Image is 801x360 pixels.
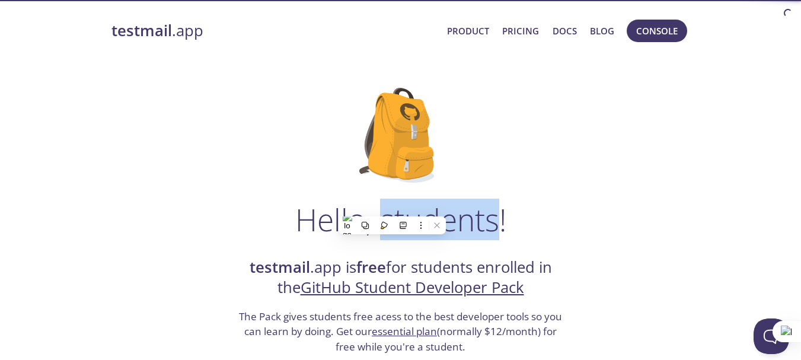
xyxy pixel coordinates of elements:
a: Docs [553,23,577,39]
a: testmail.app [111,21,438,41]
button: Console [627,20,687,42]
h3: The Pack gives students free acess to the best developer tools so you can learn by doing. Get our... [238,309,564,355]
strong: free [356,257,386,278]
a: essential plan [372,324,437,338]
iframe: Help Scout Beacon - Open [754,318,789,354]
a: GitHub Student Developer Pack [301,277,524,298]
a: Product [447,23,489,39]
img: github-student-backpack.png [359,88,442,183]
span: Console [636,23,678,39]
h1: Hello, students! [295,202,506,237]
strong: testmail [111,20,172,41]
strong: testmail [250,257,310,278]
a: Blog [590,23,614,39]
h2: .app is for students enrolled in the [238,257,564,298]
a: Pricing [502,23,539,39]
